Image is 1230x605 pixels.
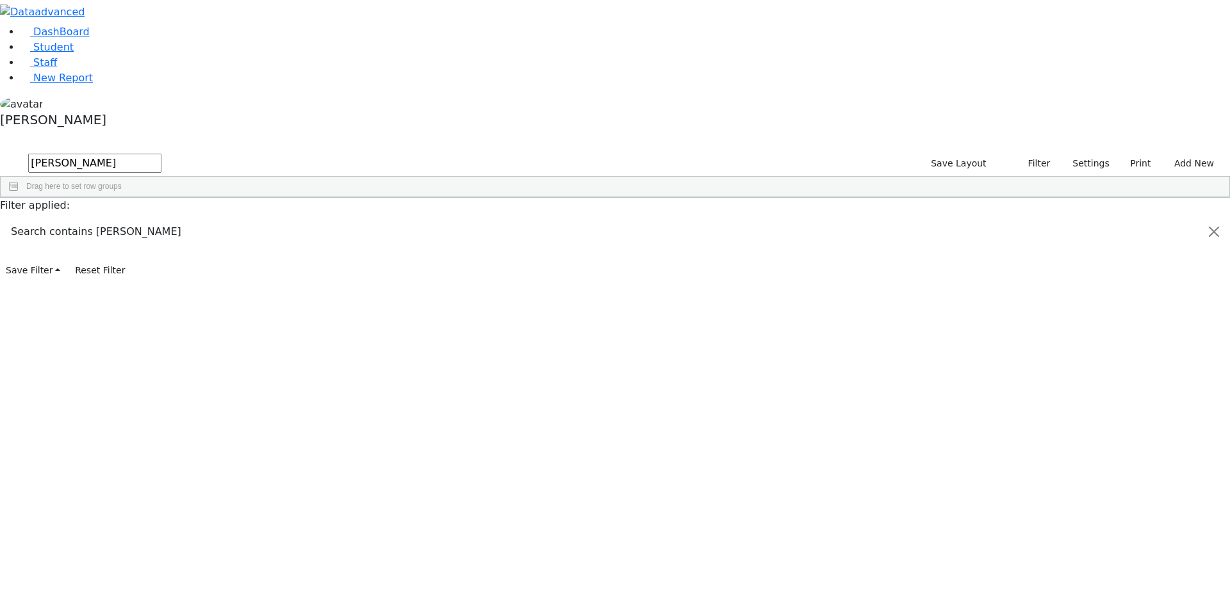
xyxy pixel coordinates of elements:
span: Drag here to set row groups [26,182,122,191]
a: Staff [20,56,57,69]
button: Save Layout [925,154,992,173]
button: Reset Filter [69,261,131,280]
span: DashBoard [33,26,90,38]
a: DashBoard [20,26,90,38]
button: Print [1115,154,1157,173]
span: Staff [33,56,57,69]
a: New Report [20,72,93,84]
button: Close [1199,214,1229,250]
input: Search [28,154,161,173]
button: Filter [1012,154,1056,173]
span: Student [33,41,74,53]
span: New Report [33,72,93,84]
button: Settings [1056,154,1115,173]
button: Add New [1161,154,1220,173]
a: Student [20,41,74,53]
